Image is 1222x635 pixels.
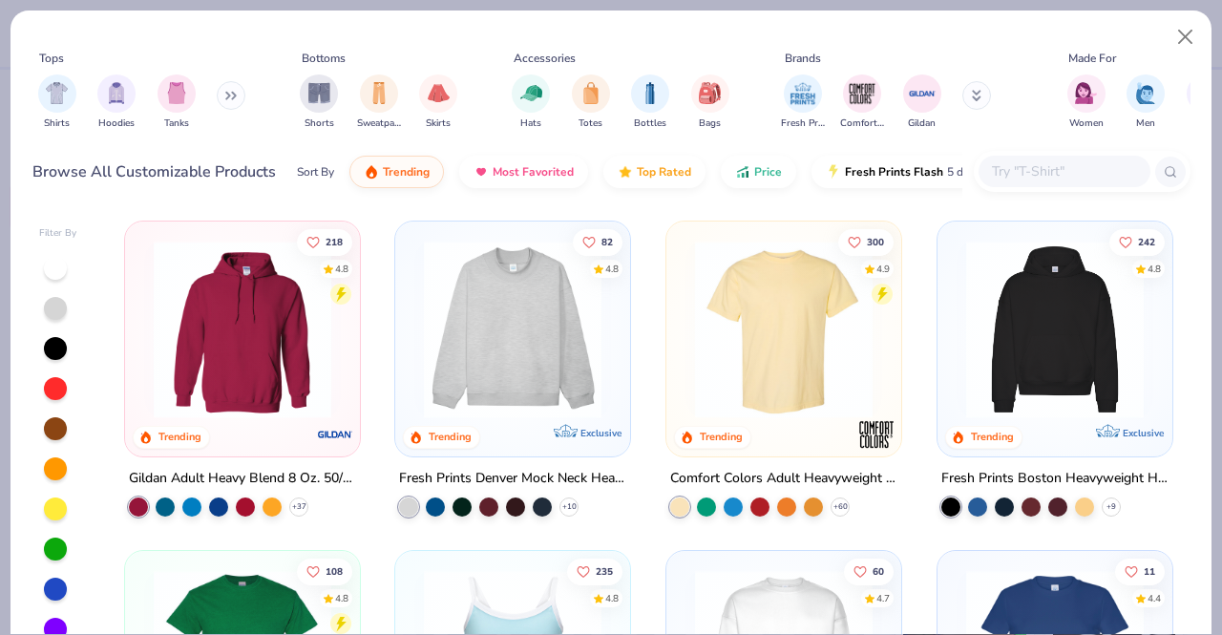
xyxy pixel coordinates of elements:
span: Men [1136,116,1155,131]
div: filter for Gildan [903,74,941,131]
div: filter for Shirts [38,74,76,131]
img: Women Image [1075,82,1097,104]
span: 82 [602,237,614,246]
button: filter button [357,74,401,131]
div: Filter By [39,226,77,241]
div: filter for Hoodies [97,74,136,131]
div: Fresh Prints Boston Heavyweight Hoodie [941,467,1169,491]
span: Skirts [426,116,451,131]
img: most_fav.gif [474,164,489,180]
div: 4.9 [876,262,890,276]
img: flash.gif [826,164,841,180]
div: filter for Women [1067,74,1106,131]
span: Tanks [164,116,189,131]
div: Sort By [297,163,334,180]
img: Tanks Image [166,82,187,104]
span: + 9 [1106,501,1116,513]
button: Like [838,228,894,255]
span: Shorts [305,116,334,131]
img: 91acfc32-fd48-4d6b-bdad-a4c1a30ac3fc [957,241,1153,418]
button: filter button [903,74,941,131]
button: Like [297,558,352,584]
img: Bottles Image [640,82,661,104]
div: filter for Hats [512,74,550,131]
button: Fresh Prints Flash5 day delivery [811,156,1032,188]
div: filter for Bottles [631,74,669,131]
span: Shirts [44,116,70,131]
img: f5d85501-0dbb-4ee4-b115-c08fa3845d83 [414,241,611,418]
span: Trending [383,164,430,180]
button: filter button [691,74,729,131]
img: Shirts Image [46,82,68,104]
button: filter button [1127,74,1165,131]
button: Like [297,228,352,255]
span: Top Rated [637,164,691,180]
button: filter button [97,74,136,131]
div: 4.8 [606,591,620,605]
span: Price [754,164,782,180]
div: Comfort Colors Adult Heavyweight T-Shirt [670,467,897,491]
img: Shorts Image [308,82,330,104]
div: 4.8 [335,591,348,605]
img: Men Image [1135,82,1156,104]
button: filter button [840,74,884,131]
div: Brands [785,50,821,67]
span: Hoodies [98,116,135,131]
button: Top Rated [603,156,706,188]
div: filter for Skirts [419,74,457,131]
span: 242 [1138,237,1155,246]
div: Bottoms [302,50,346,67]
span: Sweatpants [357,116,401,131]
img: TopRated.gif [618,164,633,180]
img: Gildan Image [908,79,937,108]
span: + 10 [562,501,577,513]
span: 108 [326,566,343,576]
div: Browse All Customizable Products [32,160,276,183]
img: Gildan logo [315,415,353,454]
div: filter for Bags [691,74,729,131]
img: Hats Image [520,82,542,104]
span: Most Favorited [493,164,574,180]
img: Sweatpants Image [369,82,390,104]
div: Tops [39,50,64,67]
span: Bags [699,116,721,131]
button: filter button [512,74,550,131]
span: 218 [326,237,343,246]
span: 235 [597,566,614,576]
div: filter for Sweatpants [357,74,401,131]
div: filter for Comfort Colors [840,74,884,131]
input: Try "T-Shirt" [990,160,1137,182]
button: filter button [781,74,825,131]
button: Like [1115,558,1165,584]
button: Like [1109,228,1165,255]
div: 4.8 [1148,262,1161,276]
span: Hats [520,116,541,131]
button: Close [1168,19,1204,55]
span: Women [1069,116,1104,131]
img: a164e800-7022-4571-a324-30c76f641635 [340,241,537,418]
img: 029b8af0-80e6-406f-9fdc-fdf898547912 [685,241,882,418]
button: filter button [300,74,338,131]
div: Gildan Adult Heavy Blend 8 Oz. 50/50 Hooded Sweatshirt [129,467,356,491]
button: Like [844,558,894,584]
span: 60 [873,566,884,576]
button: Like [568,558,623,584]
div: Fresh Prints Denver Mock Neck Heavyweight Sweatshirt [399,467,626,491]
button: filter button [38,74,76,131]
img: trending.gif [364,164,379,180]
span: Exclusive [1123,427,1164,439]
span: Totes [579,116,602,131]
img: Skirts Image [428,82,450,104]
img: 01756b78-01f6-4cc6-8d8a-3c30c1a0c8ac [144,241,341,418]
div: Accessories [514,50,576,67]
button: Most Favorited [459,156,588,188]
img: Totes Image [580,82,601,104]
span: Exclusive [580,427,622,439]
img: Comfort Colors logo [857,415,895,454]
img: Comfort Colors Image [848,79,876,108]
span: Comfort Colors [840,116,884,131]
button: filter button [1067,74,1106,131]
span: 11 [1144,566,1155,576]
button: filter button [158,74,196,131]
img: Hoodies Image [106,82,127,104]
